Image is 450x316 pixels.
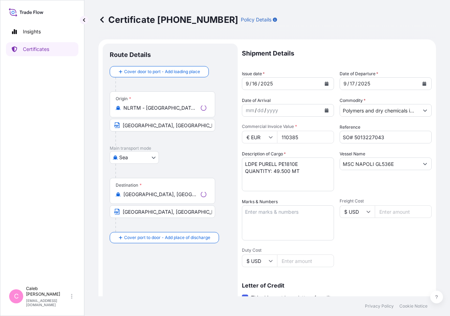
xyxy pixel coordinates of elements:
span: Duty Cost [242,247,334,253]
div: month, [343,79,347,88]
span: Freight Cost [340,198,432,204]
p: Certificates [23,46,49,53]
span: This shipment has a letter of credit [251,294,331,301]
label: Reference [340,124,360,131]
span: Sea [119,154,128,161]
button: Select transport [110,151,159,164]
span: Issue date [242,70,265,77]
div: / [250,79,251,88]
a: Cookie Notice [399,303,427,309]
button: Cover door to port - Add loading place [110,66,209,77]
a: Certificates [6,42,78,56]
div: Destination [116,182,142,188]
div: / [355,79,357,88]
p: Caleb [PERSON_NAME] [26,286,70,297]
span: Date of Departure [340,70,378,77]
label: Description of Cargo [242,150,286,157]
button: Cover port to door - Add place of discharge [110,232,219,243]
input: Enter amount [277,254,334,267]
div: Loading [201,192,206,197]
span: Commercial Invoice Value [242,124,334,129]
div: / [347,79,349,88]
span: Cover door to port - Add loading place [124,68,200,75]
div: / [264,106,266,115]
button: Show suggestions [419,104,431,117]
button: Calendar [321,78,332,89]
input: Enter booking reference [340,131,432,143]
label: Marks & Numbers [242,198,278,205]
div: Loading [201,105,206,111]
span: C [14,293,19,300]
div: day, [251,79,258,88]
span: Cover port to door - Add place of discharge [124,234,210,241]
input: Destination [123,191,198,198]
div: year, [260,79,274,88]
p: Main transport mode [110,146,231,151]
p: Certificate [PHONE_NUMBER] [98,14,238,25]
p: Policy Details [241,16,271,23]
p: Shipment Details [242,44,432,63]
p: Letter of Credit [242,283,432,288]
input: Type to search commodity [340,104,419,117]
input: Enter amount [375,205,432,218]
div: month, [245,79,250,88]
button: Show suggestions [419,157,431,170]
p: [EMAIL_ADDRESS][DOMAIN_NAME] [26,298,70,307]
a: Insights [6,25,78,39]
div: year, [357,79,371,88]
input: Origin [123,104,198,111]
input: Type to search vessel name or IMO [340,157,419,170]
label: Commodity [340,97,366,104]
div: Origin [116,96,131,102]
button: Calendar [419,78,430,89]
label: Vessel Name [340,150,365,157]
span: Date of Arrival [242,97,271,104]
input: Text to appear on certificate [110,119,215,131]
textarea: LDPE PURELL PE1810E QUANTITY: 49.500 MT [242,157,334,191]
button: Calendar [321,105,332,116]
div: day, [349,79,355,88]
div: / [258,79,260,88]
input: Enter amount [277,131,334,143]
a: Privacy Policy [365,303,394,309]
p: Route Details [110,51,151,59]
div: month, [245,106,255,115]
p: Insights [23,28,41,35]
div: day, [257,106,264,115]
input: Text to appear on certificate [110,205,215,218]
div: / [255,106,257,115]
div: year, [266,106,279,115]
